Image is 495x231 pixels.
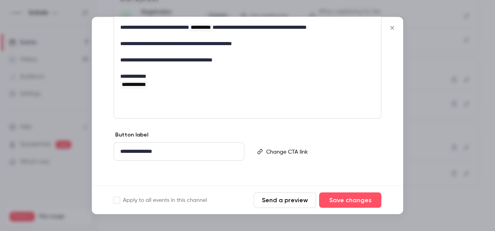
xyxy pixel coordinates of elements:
button: Close [384,20,400,36]
div: editor [114,3,381,94]
button: Send a preview [254,192,316,208]
div: editor [114,143,244,161]
label: Button label [114,131,148,139]
div: editor [263,143,381,161]
label: Apply to all events in this channel [114,196,207,204]
button: Save changes [319,192,381,208]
